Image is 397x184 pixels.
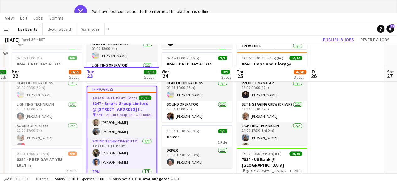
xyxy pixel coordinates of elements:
[17,56,42,60] span: 09:00-17:00 (8h)
[162,61,232,72] h3: 8240 - PREP DAY AT YES EVENTS
[17,151,49,156] span: 09:45-17:00 (7h15m)
[3,176,29,182] button: Budgeted
[237,101,307,122] app-card-role: Set & Staging Crew (Driver)1/112:30-00:30 (12h)[PERSON_NAME]
[31,14,46,22] a: Jobs
[12,69,20,75] span: Mon
[21,37,36,42] span: Week 38
[87,8,157,83] app-job-card: Updated09:00-13:00 (4h)2/27851 - PREP DAY AT YES EVENTS 7851 - PREP DAY AT YES EVENTS2 RolesHead ...
[237,61,307,72] h3: 8240 - Hope and Glory @ Frameless
[289,168,302,173] span: 11 Roles
[66,168,77,173] span: 6 Roles
[218,140,227,145] span: 1 Role
[162,101,232,122] app-card-role: Sound Operator1/110:00-17:00 (7h)[PERSON_NAME]
[294,70,306,74] span: 42/43
[390,24,394,28] span: 13
[21,143,25,147] span: !
[144,75,156,80] div: 5 Jobs
[218,56,227,60] span: 2/2
[49,15,63,21] span: Comms
[35,176,50,181] span: 0 items
[289,56,302,60] span: 14/14
[289,151,302,156] span: 19/19
[5,36,19,43] div: [DATE]
[236,72,244,80] span: 25
[139,95,151,100] span: 19/19
[162,125,232,168] app-job-card: 10:00-15:30 (5h30m)1/1Driver1 RoleDriver1/110:00-15:30 (5h30m)[PERSON_NAME]
[162,48,232,70] app-card-role: TPC Coordinator1/1
[5,15,14,21] span: View
[11,72,20,80] span: 22
[87,69,94,75] span: Tue
[320,36,357,44] button: Publish 8 jobs
[387,69,394,75] span: Sat
[167,129,199,133] span: 10:00-15:30 (5h30m)
[242,151,282,156] span: 15:00-00:30 (9h30m) (Fri)
[69,75,81,80] div: 5 Jobs
[87,62,157,83] app-card-role: Lighting Operator1/109:00-13:00 (4h)[PERSON_NAME]
[221,75,231,80] div: 3 Jobs
[39,37,45,42] div: BST
[12,80,82,101] app-card-role: Head of Operations1/109:00-09:30 (30m)[PERSON_NAME]
[237,52,307,145] app-job-card: 12:00-00:30 (12h30m) (Fri)14/148240 - Hope and Glory @ Frameless Hope and Glory10 RolesProject Ma...
[162,134,232,140] h3: Driver
[162,52,232,122] app-job-card: 09:45-17:00 (7h15m)2/28240 - PREP DAY AT YES EVENTS 8240 - PREP DAY AT YES EVENTS2 RolesHead of O...
[162,147,232,168] app-card-role: Driver1/110:00-15:30 (5h30m)[PERSON_NAME]
[12,52,82,145] app-job-card: 09:00-17:00 (8h)6/68247 -PREP DAY AT YES EVENTS PREP DAY AT YES EVENTS5 RolesHead of Operations1/...
[12,122,82,153] app-card-role: Sound Operator2/210:00-17:00 (7h)[PERSON_NAME]![PERSON_NAME]
[69,70,81,74] span: 24/25
[87,86,156,92] div: In progress
[12,157,82,168] h3: 8224 - PREP DAY AT YES EVENTS
[167,56,199,60] span: 09:45-17:00 (7h15m)
[161,72,170,80] span: 24
[237,122,307,153] app-card-role: Lighting Technician2/214:00-17:30 (3h30m)[PERSON_NAME][PERSON_NAME]
[92,95,137,100] span: 13:30-01:00 (11h30m) (Wed)
[312,69,317,75] span: Fri
[68,56,77,60] span: 6/6
[218,129,227,133] span: 1/1
[55,176,180,181] div: Salary £0.00 + Expenses £0.00 + Subsistence £0.00 =
[96,112,139,117] span: 8247 - Smart Group Limited @ [STREET_ADDRESS] ( Formerly Freemasons' Hall)
[87,101,156,112] h3: 8247 - Smart Group Limited @ [STREET_ADDRESS] ( Formerly Freemasons' Hall)
[144,70,156,74] span: 53/53
[87,41,157,62] app-card-role: Head of Operations1/109:00-13:00 (4h)[PERSON_NAME]
[358,36,392,44] button: Revert 8 jobs
[76,23,105,35] button: Warehouse
[386,72,394,80] span: 27
[141,176,180,181] span: Total Budgeted £0.00
[311,72,317,80] span: 26
[20,15,27,21] span: Edit
[47,14,66,22] a: Comms
[246,168,289,173] span: @ [GEOGRAPHIC_DATA] - 7884
[34,15,43,21] span: Jobs
[12,101,82,122] app-card-role: Lighting Technician1/110:00-17:00 (7h)[PERSON_NAME]
[242,56,283,60] span: 12:00-00:30 (12h30m) (Fri)
[237,157,307,168] h3: 7884 - US Bank @ [GEOGRAPHIC_DATA]
[237,69,244,75] span: Thu
[87,138,156,168] app-card-role: Sound Technician (Duty)2/213:30-01:00 (11h30m)[PERSON_NAME][PERSON_NAME]
[386,25,394,33] a: 13
[12,61,82,72] h3: 8247 -PREP DAY AT YES EVENTS
[92,8,211,14] div: You have lost connection to the internet. The platform is offline.
[162,69,170,75] span: Wed
[237,80,307,101] app-card-role: Project Manager1/112:00-00:00 (12h)[PERSON_NAME]
[13,23,43,35] button: Live Events
[86,72,94,80] span: 23
[87,107,156,138] app-card-role: Sound Technician2/213:30-01:00 (11h30m)[PERSON_NAME][PERSON_NAME]
[12,48,82,70] app-card-role: Crew Chief1/1
[10,177,28,181] span: Budgeted
[18,14,30,22] a: Edit
[87,86,157,179] app-job-card: In progress13:30-01:00 (11h30m) (Wed)19/198247 - Smart Group Limited @ [STREET_ADDRESS] ( Formerl...
[139,112,151,117] span: 11 Roles
[162,80,232,101] app-card-role: Head of Operations1/109:45-10:00 (15m)[PERSON_NAME]
[294,75,306,80] div: 3 Jobs
[221,70,230,74] span: 9/9
[3,14,16,22] a: View
[68,151,77,156] span: 5/6
[43,23,76,35] button: Booking Board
